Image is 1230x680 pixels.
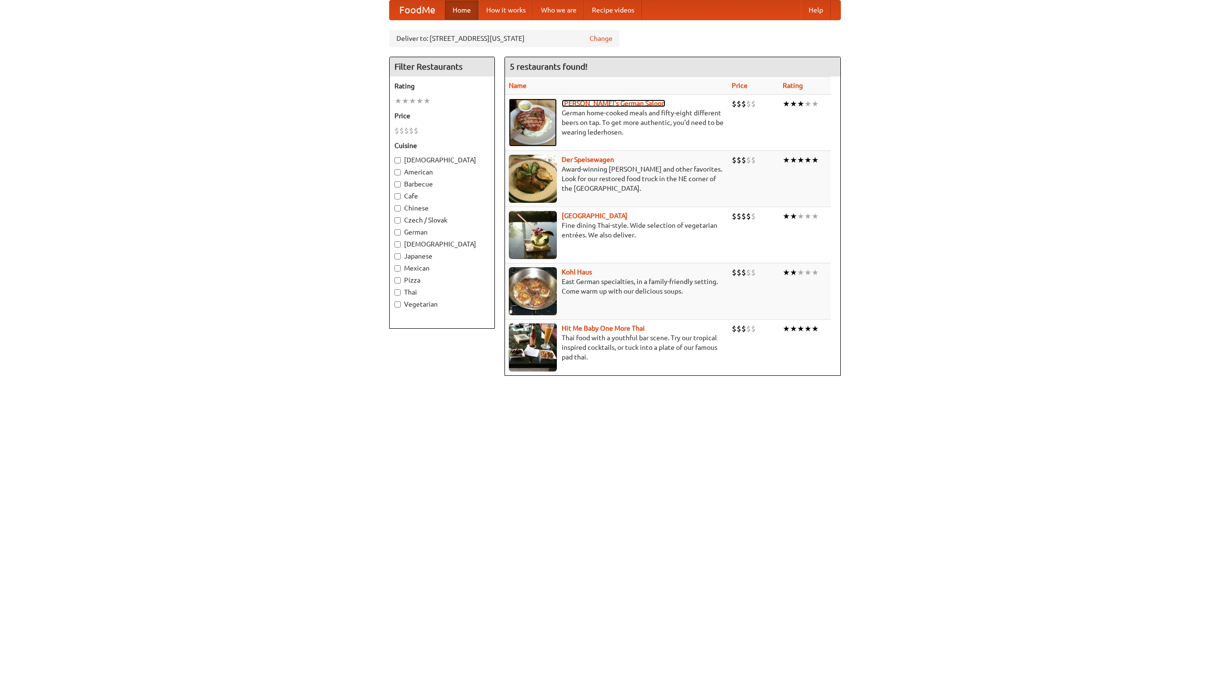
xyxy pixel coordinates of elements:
li: $ [409,125,414,136]
li: $ [741,155,746,165]
input: German [394,229,401,235]
input: Chinese [394,205,401,211]
li: ★ [783,155,790,165]
input: Vegetarian [394,301,401,308]
a: Change [590,34,613,43]
p: Fine dining Thai-style. Wide selection of vegetarian entrées. We also deliver. [509,221,724,240]
li: ★ [797,99,804,109]
p: German home-cooked meals and fifty-eight different beers on tap. To get more authentic, you'd nee... [509,108,724,137]
input: Thai [394,289,401,296]
label: Barbecue [394,179,490,189]
li: ★ [804,267,812,278]
label: Japanese [394,251,490,261]
label: Thai [394,287,490,297]
h5: Price [394,111,490,121]
a: Name [509,82,527,89]
a: Kohl Haus [562,268,592,276]
li: ★ [423,96,430,106]
li: ★ [812,99,819,109]
li: ★ [797,267,804,278]
img: esthers.jpg [509,99,557,147]
li: $ [751,155,756,165]
li: ★ [812,155,819,165]
li: $ [732,267,737,278]
li: $ [737,323,741,334]
h4: Filter Restaurants [390,57,494,76]
li: ★ [783,211,790,222]
b: Der Speisewagen [562,156,614,163]
li: $ [741,267,746,278]
label: German [394,227,490,237]
label: Czech / Slovak [394,215,490,225]
li: ★ [790,155,797,165]
li: ★ [812,323,819,334]
b: Hit Me Baby One More Thai [562,324,645,332]
h5: Cuisine [394,141,490,150]
li: $ [414,125,418,136]
label: Vegetarian [394,299,490,309]
li: $ [746,99,751,109]
li: $ [746,211,751,222]
li: $ [751,267,756,278]
li: $ [737,99,741,109]
li: $ [732,99,737,109]
label: Cafe [394,191,490,201]
a: [GEOGRAPHIC_DATA] [562,212,627,220]
li: $ [746,155,751,165]
li: ★ [790,99,797,109]
label: [DEMOGRAPHIC_DATA] [394,239,490,249]
li: $ [737,211,741,222]
li: $ [751,211,756,222]
img: satay.jpg [509,211,557,259]
li: ★ [394,96,402,106]
li: ★ [783,99,790,109]
li: $ [394,125,399,136]
li: $ [737,267,741,278]
label: Mexican [394,263,490,273]
li: ★ [812,267,819,278]
ng-pluralize: 5 restaurants found! [510,62,588,71]
label: American [394,167,490,177]
input: Japanese [394,253,401,260]
div: Deliver to: [STREET_ADDRESS][US_STATE] [389,30,620,47]
p: Thai food with a youthful bar scene. Try our tropical inspired cocktails, or tuck into a plate of... [509,333,724,362]
li: ★ [804,323,812,334]
li: ★ [402,96,409,106]
a: Rating [783,82,803,89]
input: Mexican [394,265,401,272]
li: $ [404,125,409,136]
img: kohlhaus.jpg [509,267,557,315]
input: Barbecue [394,181,401,187]
input: Cafe [394,193,401,199]
label: Pizza [394,275,490,285]
img: speisewagen.jpg [509,155,557,203]
li: ★ [797,155,804,165]
li: ★ [797,211,804,222]
li: ★ [804,99,812,109]
li: $ [746,323,751,334]
li: $ [399,125,404,136]
li: ★ [804,211,812,222]
p: East German specialties, in a family-friendly setting. Come warm up with our delicious soups. [509,277,724,296]
li: ★ [409,96,416,106]
a: Recipe videos [584,0,642,20]
input: Czech / Slovak [394,217,401,223]
input: [DEMOGRAPHIC_DATA] [394,157,401,163]
li: ★ [797,323,804,334]
img: babythai.jpg [509,323,557,371]
a: Who we are [533,0,584,20]
li: ★ [783,267,790,278]
input: American [394,169,401,175]
li: $ [751,99,756,109]
h5: Rating [394,81,490,91]
a: [PERSON_NAME]'s German Saloon [562,99,665,107]
label: Chinese [394,203,490,213]
a: How it works [479,0,533,20]
a: Home [445,0,479,20]
li: ★ [790,267,797,278]
li: $ [737,155,741,165]
li: $ [732,323,737,334]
